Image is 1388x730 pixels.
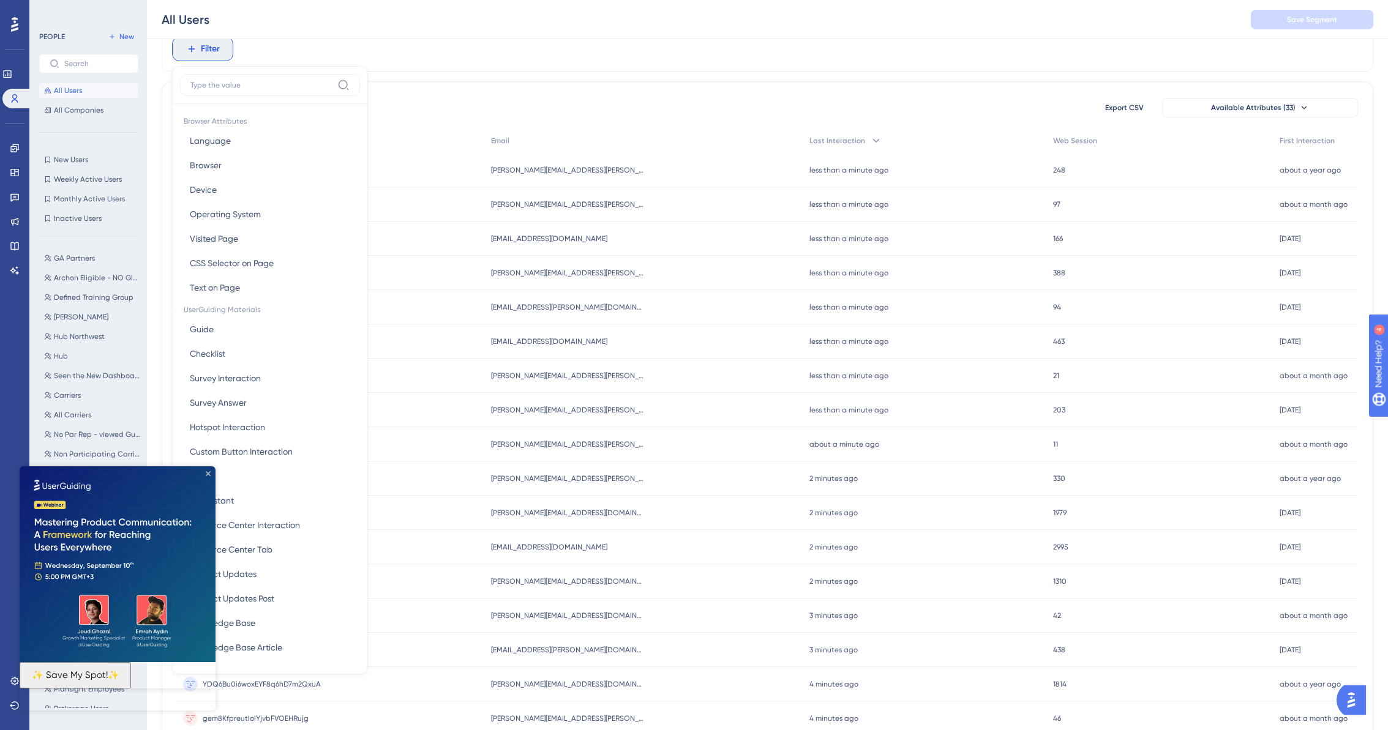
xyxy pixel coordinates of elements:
[39,290,146,305] button: Defined Training Group
[1162,98,1358,117] button: Available Attributes (33)
[1094,98,1155,117] button: Export CSV
[491,576,644,586] span: [PERSON_NAME][EMAIL_ADDRESS][DOMAIN_NAME]
[180,537,360,562] button: Resource Center Tab
[809,474,858,483] time: 2 minutes ago
[190,346,225,361] span: Checklist
[190,256,274,270] span: CSS Selector on Page
[39,349,146,363] button: Hub
[1053,576,1067,586] span: 1310
[180,635,360,660] button: Knowledge Base Article
[180,153,360,177] button: Browser
[1280,646,1300,654] time: [DATE]
[54,332,105,341] span: Hub Northwest
[180,660,360,677] span: User Attributes
[1280,543,1300,551] time: [DATE]
[1251,10,1373,29] button: Save Segment
[190,231,238,246] span: Visited Page
[1053,371,1059,381] span: 21
[190,616,255,630] span: Knowledge Base
[491,405,644,415] span: [PERSON_NAME][EMAIL_ADDRESS][PERSON_NAME][DOMAIN_NAME]
[39,103,138,117] button: All Companies
[1287,15,1337,24] span: Save Segment
[54,292,133,302] span: Defined Training Group
[54,253,95,263] span: GA Partners
[809,543,858,551] time: 2 minutes ago
[190,542,272,557] span: Resource Center Tab
[39,32,65,42] div: PEOPLE
[809,646,858,654] time: 3 minutes ago
[39,388,146,403] button: Carriers
[64,59,128,68] input: Search
[39,152,138,167] button: New Users
[1053,165,1065,175] span: 248
[809,234,888,243] time: less than a minute ago
[180,488,360,513] button: AI Assistant
[54,312,108,322] span: [PERSON_NAME]
[491,474,644,483] span: [PERSON_NAME][EMAIL_ADDRESS][PERSON_NAME][DOMAIN_NAME]
[809,611,858,620] time: 3 minutes ago
[1280,234,1300,243] time: [DATE]
[54,194,125,204] span: Monthly Active Users
[39,329,146,344] button: Hub Northwest
[180,611,360,635] button: Knowledge Base
[190,395,247,410] span: Survey Answer
[1280,680,1341,688] time: about a year ago
[180,317,360,341] button: Guide
[1280,714,1348,723] time: about a month ago
[190,420,265,434] span: Hotspot Interaction
[180,439,360,464] button: Custom Button Interaction
[491,542,607,552] span: [EMAIL_ADDRESS][DOMAIN_NAME]
[180,128,360,153] button: Language
[39,192,138,206] button: Monthly Active Users
[809,200,888,209] time: less than a minute ago
[54,371,141,381] span: Seen the New Dashboard Announcement-1-2
[1053,645,1065,655] span: 438
[39,270,146,285] button: Archon Eligible - NO GIS Hub [US_STATE] or Magellan
[54,390,81,400] span: Carriers
[190,322,214,337] span: Guide
[809,440,879,449] time: about a minute ago
[54,86,82,95] span: All Users
[180,202,360,226] button: Operating System
[20,466,216,710] iframe: To enrich screen reader interactions, please activate Accessibility in Grammarly extension settings
[1280,136,1335,146] span: First Interaction
[190,591,274,606] span: Product Updates Post
[180,111,360,128] span: Browser Attributes
[54,273,141,283] span: Archon Eligible - NO GIS Hub [US_STATE] or Magellan
[39,310,146,324] button: [PERSON_NAME]
[54,174,122,184] span: Weekly Active Users
[180,275,360,300] button: Text on Page
[39,172,138,187] button: Weekly Active Users
[491,234,607,244] span: [EMAIL_ADDRESS][DOMAIN_NAME]
[491,508,644,518] span: [PERSON_NAME][EMAIL_ADDRESS][DOMAIN_NAME]
[54,449,141,459] span: Non Participating Carriers
[39,211,138,226] button: Inactive Users
[1053,234,1063,244] span: 166
[1280,406,1300,414] time: [DATE]
[491,136,509,146] span: Email
[190,182,217,197] span: Device
[203,713,309,723] span: gem8KfpreutlolYjvbFVOEHRujg
[1280,577,1300,586] time: [DATE]
[1105,103,1144,113] span: Export CSV
[1280,371,1348,380] time: about a month ago
[54,155,88,165] span: New Users
[180,464,360,488] button: Goal
[180,513,360,537] button: Resource Center Interaction
[190,280,240,295] span: Text on Page
[809,136,865,146] span: Last Interaction
[491,679,644,689] span: [PERSON_NAME][EMAIL_ADDRESS][DOMAIN_NAME]
[1053,302,1061,312] span: 94
[190,371,261,385] span: Survey Interaction
[180,586,360,611] button: Product Updates Post
[39,427,146,442] button: No Par Rep - viewed Guide
[180,390,360,415] button: Survey Answer
[39,447,146,461] button: Non Participating Carriers
[190,133,231,148] span: Language
[190,518,300,532] span: Resource Center Interaction
[491,439,644,449] span: [PERSON_NAME][EMAIL_ADDRESS][PERSON_NAME][DOMAIN_NAME]
[190,80,332,90] input: Type the value
[491,165,644,175] span: [PERSON_NAME][EMAIL_ADDRESS][PERSON_NAME][DOMAIN_NAME]
[809,714,858,723] time: 4 minutes ago
[162,11,209,28] div: All Users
